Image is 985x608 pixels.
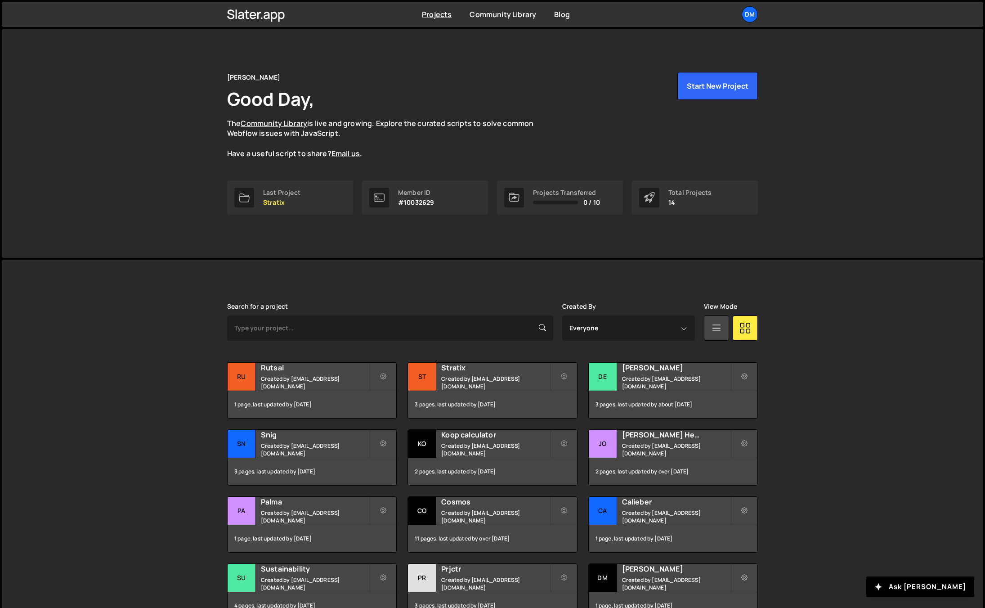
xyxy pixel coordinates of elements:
[408,525,577,552] div: 11 pages, last updated by over [DATE]
[398,189,434,196] div: Member ID
[441,375,550,390] small: Created by [EMAIL_ADDRESS][DOMAIN_NAME]
[398,199,434,206] p: #10032629
[441,576,550,591] small: Created by [EMAIL_ADDRESS][DOMAIN_NAME]
[622,564,730,574] h2: [PERSON_NAME]
[227,118,551,159] p: The is live and growing. Explore the curated scripts to solve common Webflow issues with JavaScri...
[589,564,617,592] div: Dm
[407,496,577,553] a: Co Cosmos Created by [EMAIL_ADDRESS][DOMAIN_NAME] 11 pages, last updated by over [DATE]
[227,86,314,111] h1: Good Day,
[589,497,617,525] div: Ca
[589,430,617,458] div: Jo
[622,442,730,457] small: Created by [EMAIL_ADDRESS][DOMAIN_NAME]
[228,497,256,525] div: Pa
[408,363,436,391] div: St
[408,564,436,592] div: Pr
[241,118,307,128] a: Community Library
[228,363,256,391] div: Ru
[263,199,300,206] p: Stratix
[441,430,550,440] h2: Koop calculator
[589,391,757,418] div: 3 pages, last updated by about [DATE]
[588,429,758,486] a: Jo [PERSON_NAME] Health Created by [EMAIL_ADDRESS][DOMAIN_NAME] 2 pages, last updated by over [DATE]
[562,303,596,310] label: Created By
[261,564,369,574] h2: Sustainability
[677,72,758,100] button: Start New Project
[470,9,536,19] a: Community Library
[227,180,353,215] a: Last Project Stratix
[261,430,369,440] h2: Snig
[408,497,436,525] div: Co
[533,189,600,196] div: Projects Transferred
[227,496,397,553] a: Pa Palma Created by [EMAIL_ADDRESS][DOMAIN_NAME] 1 page, last updated by [DATE]
[261,497,369,507] h2: Palma
[441,442,550,457] small: Created by [EMAIL_ADDRESS][DOMAIN_NAME]
[228,564,256,592] div: Su
[227,72,280,83] div: [PERSON_NAME]
[407,429,577,486] a: Ko Koop calculator Created by [EMAIL_ADDRESS][DOMAIN_NAME] 2 pages, last updated by [DATE]
[589,525,757,552] div: 1 page, last updated by [DATE]
[408,458,577,485] div: 2 pages, last updated by [DATE]
[407,362,577,419] a: St Stratix Created by [EMAIL_ADDRESS][DOMAIN_NAME] 3 pages, last updated by [DATE]
[261,509,369,524] small: Created by [EMAIL_ADDRESS][DOMAIN_NAME]
[227,362,397,419] a: Ru Rutsal Created by [EMAIL_ADDRESS][DOMAIN_NAME] 1 page, last updated by [DATE]
[441,509,550,524] small: Created by [EMAIL_ADDRESS][DOMAIN_NAME]
[668,199,712,206] p: 14
[228,525,396,552] div: 1 page, last updated by [DATE]
[227,315,553,341] input: Type your project...
[228,458,396,485] div: 3 pages, last updated by [DATE]
[261,442,369,457] small: Created by [EMAIL_ADDRESS][DOMAIN_NAME]
[622,509,730,524] small: Created by [EMAIL_ADDRESS][DOMAIN_NAME]
[622,375,730,390] small: Created by [EMAIL_ADDRESS][DOMAIN_NAME]
[261,375,369,390] small: Created by [EMAIL_ADDRESS][DOMAIN_NAME]
[441,363,550,373] h2: Stratix
[622,363,730,373] h2: [PERSON_NAME]
[742,6,758,23] a: Dm
[588,496,758,553] a: Ca Calieber Created by [EMAIL_ADDRESS][DOMAIN_NAME] 1 page, last updated by [DATE]
[422,9,452,19] a: Projects
[441,564,550,574] h2: Prjctr
[622,497,730,507] h2: Calieber
[622,430,730,440] h2: [PERSON_NAME] Health
[261,363,369,373] h2: Rutsal
[331,149,360,158] a: Email us
[668,189,712,196] div: Total Projects
[228,430,256,458] div: Sn
[408,430,436,458] div: Ko
[261,576,369,591] small: Created by [EMAIL_ADDRESS][DOMAIN_NAME]
[227,303,288,310] label: Search for a project
[408,391,577,418] div: 3 pages, last updated by [DATE]
[554,9,570,19] a: Blog
[704,303,737,310] label: View Mode
[589,363,617,391] div: De
[228,391,396,418] div: 1 page, last updated by [DATE]
[583,199,600,206] span: 0 / 10
[589,458,757,485] div: 2 pages, last updated by over [DATE]
[227,429,397,486] a: Sn Snig Created by [EMAIL_ADDRESS][DOMAIN_NAME] 3 pages, last updated by [DATE]
[441,497,550,507] h2: Cosmos
[588,362,758,419] a: De [PERSON_NAME] Created by [EMAIL_ADDRESS][DOMAIN_NAME] 3 pages, last updated by about [DATE]
[866,576,974,597] button: Ask [PERSON_NAME]
[622,576,730,591] small: Created by [EMAIL_ADDRESS][DOMAIN_NAME]
[263,189,300,196] div: Last Project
